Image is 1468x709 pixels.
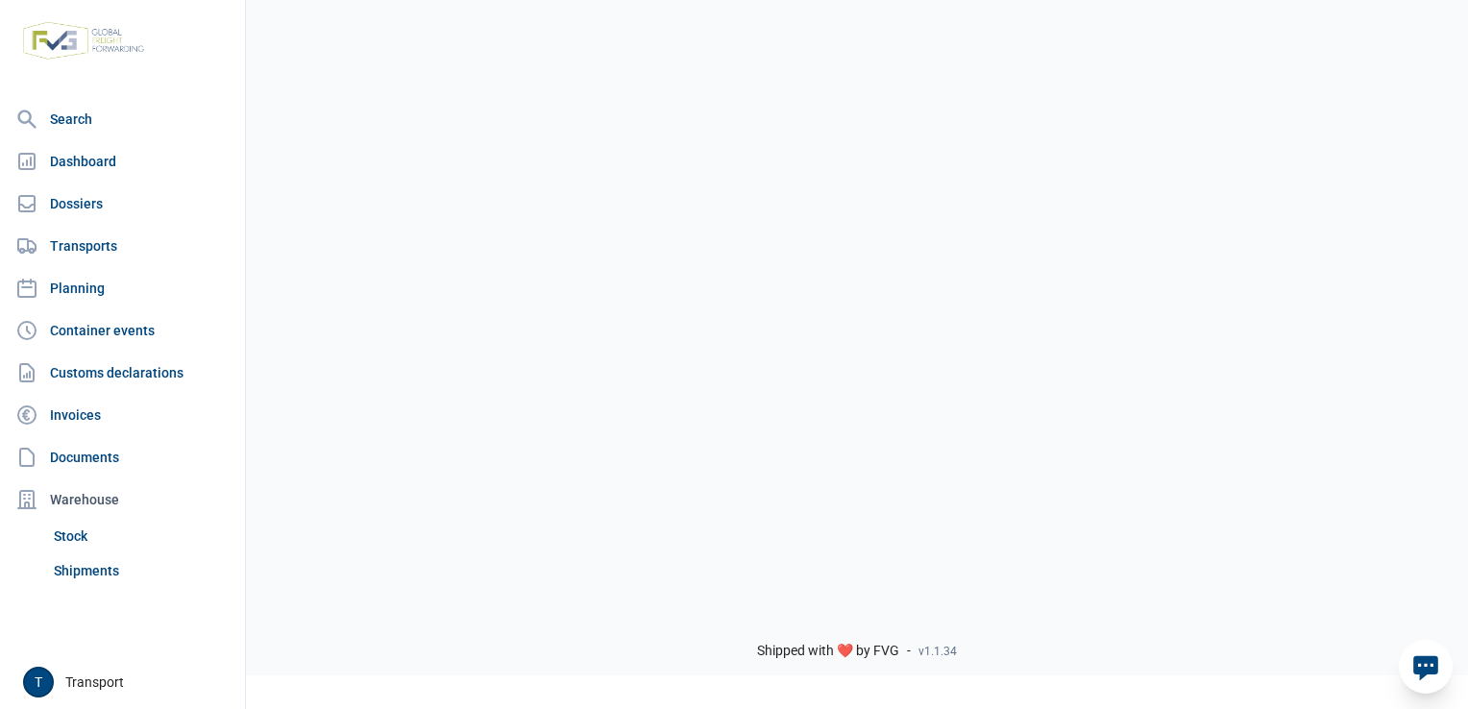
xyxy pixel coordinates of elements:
[23,667,233,697] div: Transport
[757,643,899,660] span: Shipped with ❤️ by FVG
[15,14,152,67] img: FVG - Global freight forwarding
[46,553,237,588] a: Shipments
[46,519,237,553] a: Stock
[8,480,237,519] div: Warehouse
[8,354,237,392] a: Customs declarations
[8,227,237,265] a: Transports
[8,142,237,181] a: Dashboard
[8,269,237,307] a: Planning
[8,311,237,350] a: Container events
[8,184,237,223] a: Dossiers
[8,100,237,138] a: Search
[918,644,957,659] span: v1.1.34
[8,396,237,434] a: Invoices
[23,667,54,697] button: T
[8,438,237,477] a: Documents
[907,643,911,660] span: -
